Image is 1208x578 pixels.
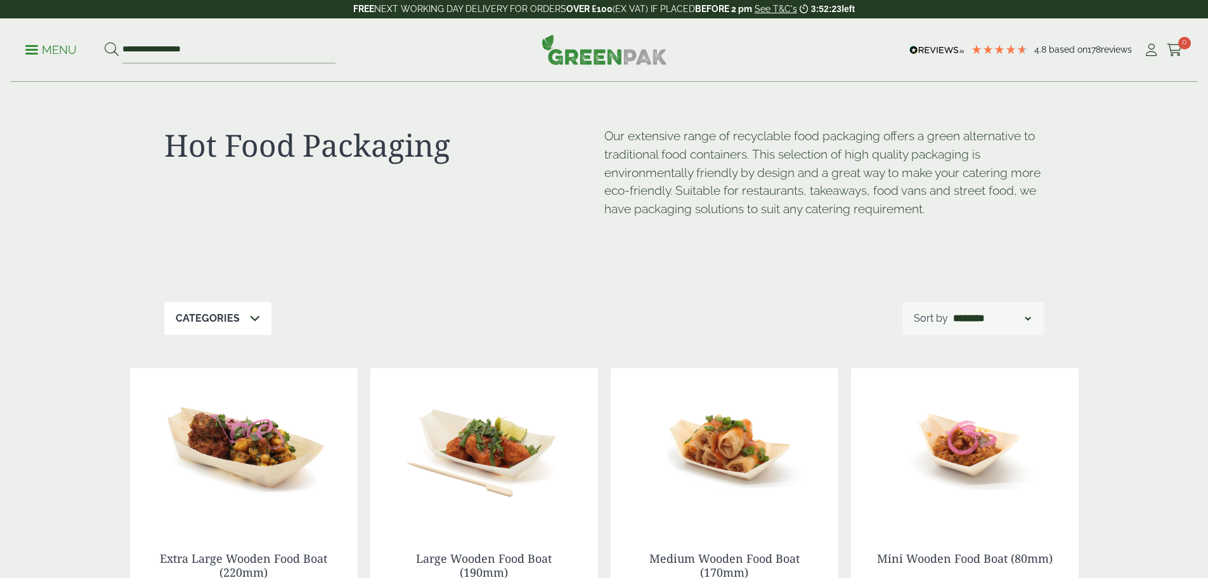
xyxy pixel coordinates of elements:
[353,4,374,14] strong: FREE
[370,368,598,527] img: Large Wooden Boat 190mm with food contents 2920004AD
[604,127,1044,218] p: Our extensive range of recyclable food packaging offers a green alternative to traditional food c...
[164,127,604,164] h1: Hot Food Packaging
[851,368,1079,527] img: Mini Wooden Boat 80mm with food contents 2920004AA
[542,34,667,65] img: GreenPak Supplies
[909,46,964,55] img: REVIEWS.io
[755,4,797,14] a: See T&C's
[971,44,1028,55] div: 4.78 Stars
[1178,37,1191,49] span: 0
[1167,41,1183,60] a: 0
[1101,44,1132,55] span: reviews
[914,311,948,326] p: Sort by
[604,230,606,231] p: [URL][DOMAIN_NAME]
[25,43,77,58] p: Menu
[566,4,613,14] strong: OVER £100
[951,311,1033,326] select: Shop order
[1034,44,1049,55] span: 4.8
[1049,44,1088,55] span: Based on
[877,551,1053,566] a: Mini Wooden Food Boat (80mm)
[25,43,77,55] a: Menu
[1088,44,1101,55] span: 178
[130,368,358,527] img: Extra Large Wooden Boat 220mm with food contents V2 2920004AE
[811,4,841,14] span: 3:52:23
[611,368,838,527] img: Medium Wooden Boat 170mm with food contents V2 2920004AC 1
[841,4,855,14] span: left
[176,311,240,326] p: Categories
[1167,44,1183,56] i: Cart
[1143,44,1159,56] i: My Account
[695,4,752,14] strong: BEFORE 2 pm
